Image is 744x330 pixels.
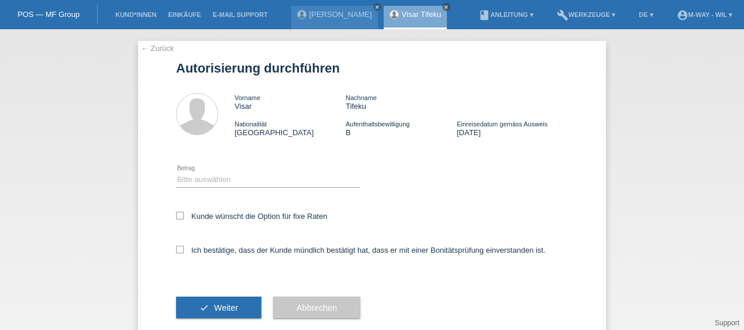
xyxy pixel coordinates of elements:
[633,11,659,18] a: DE ▾
[473,11,539,18] a: bookAnleitung ▾
[235,121,267,128] span: Nationalität
[176,61,568,75] h1: Autorisierung durchführen
[176,297,261,319] button: check Weiter
[176,246,546,255] label: Ich bestätige, dass der Kunde mündlich bestätigt hat, dass er mit einer Bonitätsprüfung einversta...
[373,3,381,11] a: close
[141,44,174,53] a: ← Zurück
[346,94,377,101] span: Nachname
[402,10,442,19] a: Visar Tifeku
[457,119,568,137] div: [DATE]
[109,11,162,18] a: Kund*innen
[235,94,260,101] span: Vorname
[207,11,274,18] a: E-Mail Support
[346,119,457,137] div: B
[346,121,409,128] span: Aufenthaltsbewilligung
[273,297,360,319] button: Abbrechen
[297,303,337,312] span: Abbrechen
[235,119,346,137] div: [GEOGRAPHIC_DATA]
[671,11,738,18] a: account_circlem-way - Wil ▾
[176,212,328,221] label: Kunde wünscht die Option für fixe Raten
[235,93,346,111] div: Visar
[442,3,450,11] a: close
[346,93,457,111] div: Tifeku
[18,10,80,19] a: POS — MF Group
[214,303,238,312] span: Weiter
[374,4,380,10] i: close
[551,11,622,18] a: buildWerkzeuge ▾
[478,9,490,21] i: book
[557,9,569,21] i: build
[162,11,206,18] a: Einkäufe
[715,319,739,327] a: Support
[199,303,209,312] i: check
[457,121,547,128] span: Einreisedatum gemäss Ausweis
[677,9,688,21] i: account_circle
[443,4,449,10] i: close
[309,10,372,19] a: [PERSON_NAME]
